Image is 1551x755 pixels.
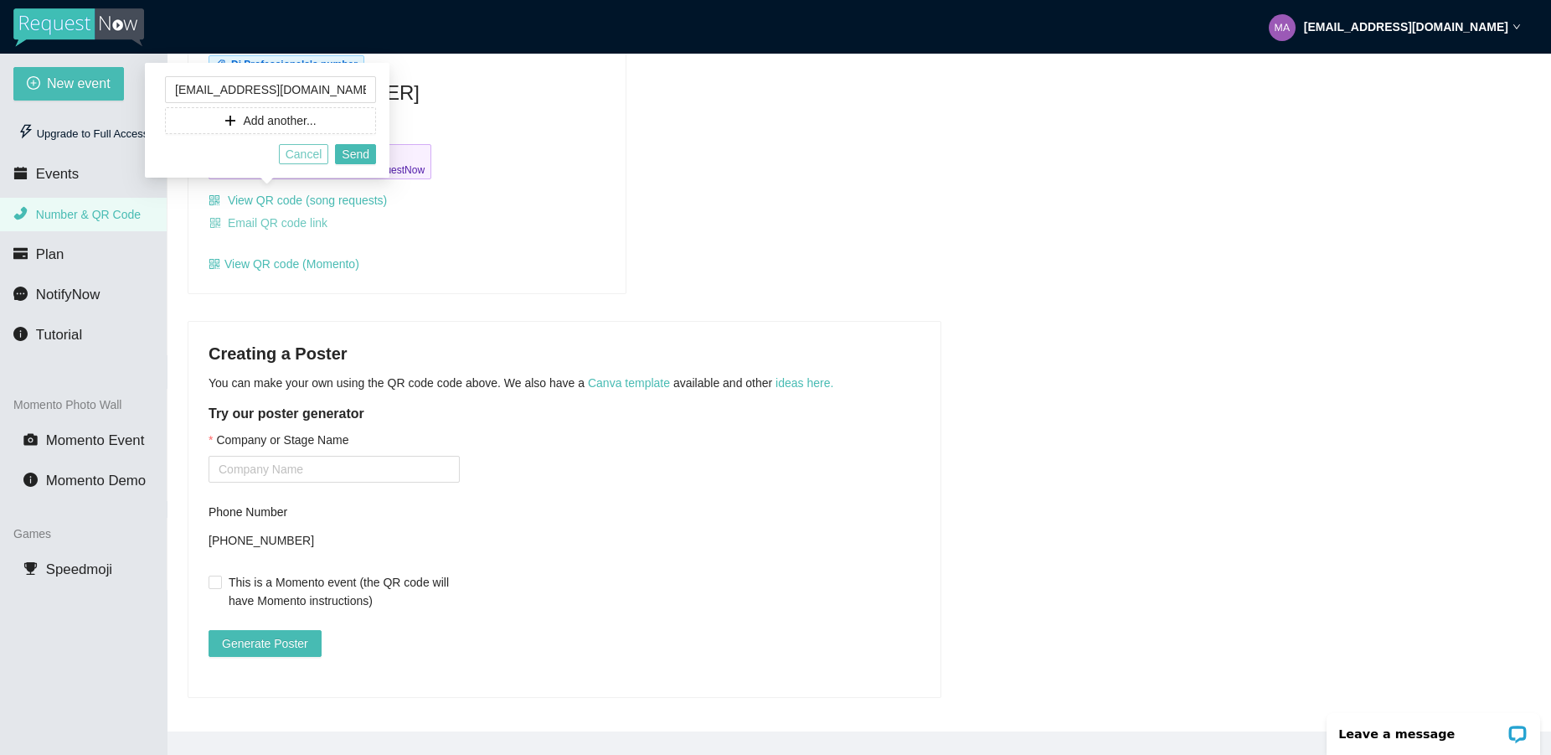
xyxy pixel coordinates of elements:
div: [PHONE_NUMBER] [209,528,460,553]
button: qrcodeEmail QR code link [209,209,328,236]
a: Canva template [588,376,670,390]
span: New event [47,73,111,94]
span: credit-card [13,246,28,261]
img: b47815c75c843dd9398526cffb3d5017 [1269,14,1296,41]
span: Generate Poster [222,634,308,653]
span: plus [224,115,236,128]
button: Generate Poster [209,630,322,657]
a: qrcodeView QR code (Momento) [209,257,359,271]
span: Speedmoji [46,561,112,577]
span: Events [36,166,79,182]
button: Cancel [279,144,329,164]
span: Add another... [243,111,316,130]
button: plus-circleNew event [13,67,124,101]
span: plus-circle [27,76,40,92]
span: qrcode [209,194,220,206]
span: info-circle [13,327,28,341]
h5: Try our poster generator [209,404,920,424]
p: You can make your own using the QR code code above. We also have a available and other [209,374,920,392]
img: RequestNow [13,8,144,47]
span: down [1512,23,1521,31]
label: Company or Stage Name [209,431,348,449]
span: calendar [13,166,28,180]
span: Email QR code link [228,214,327,232]
iframe: LiveChat chat widget [1316,702,1551,755]
span: tag [215,59,225,70]
span: qrcode [209,217,221,230]
div: Phone Number [209,503,460,521]
span: This is a Momento event (the QR code will have Momento instructions) [222,573,460,610]
button: plusAdd another... [165,107,376,134]
div: Upgrade to Full Access [13,117,153,151]
span: Plan [36,246,64,262]
button: Send [335,144,376,164]
span: info-circle [23,473,38,487]
h4: Creating a Poster [209,342,920,365]
span: camera [23,432,38,447]
span: Momento Event [46,432,145,448]
a: qrcode View QR code (song requests) [209,194,387,207]
span: Tutorial [36,327,82,343]
a: ideas here. [775,376,833,390]
span: phone [13,206,28,220]
strong: [EMAIL_ADDRESS][DOMAIN_NAME] [1304,20,1508,34]
span: Cancel [286,145,322,163]
span: Number & QR Code [36,208,141,221]
span: qrcode [209,258,220,270]
span: Send [342,145,369,163]
span: Momento Demo [46,473,146,489]
span: Dj Professionals's number [231,59,358,70]
input: Company or Stage Name [209,456,460,483]
span: NotifyNow [36,287,100,303]
span: message [13,287,28,301]
span: thunderbolt [18,124,33,139]
span: trophy [23,561,38,576]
